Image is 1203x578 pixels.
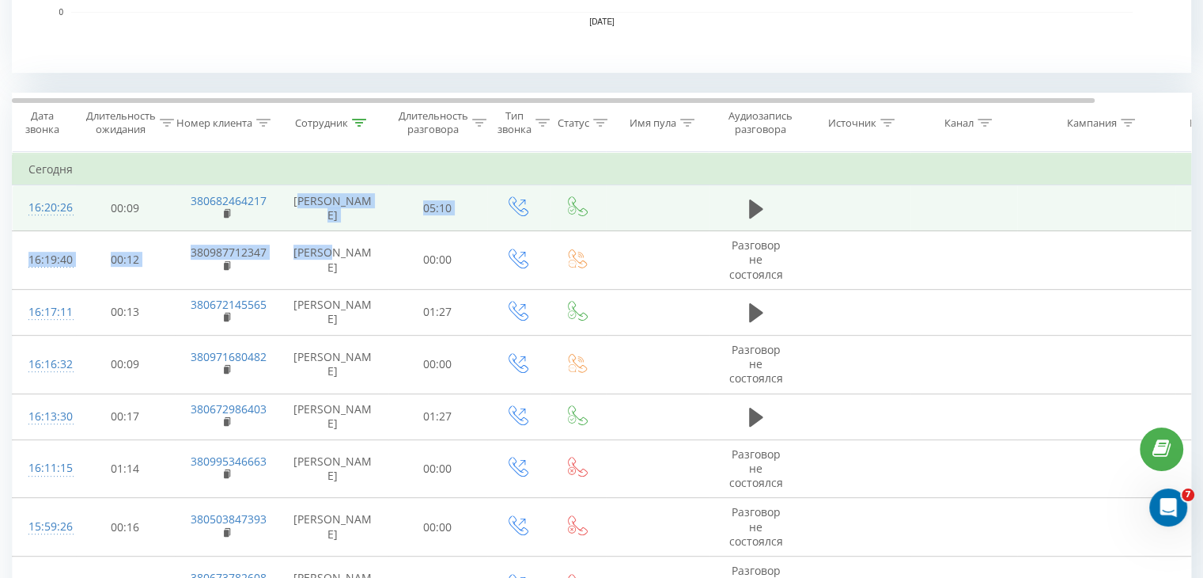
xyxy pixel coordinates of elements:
span: Разговор не состоялся [729,447,783,490]
span: Разговор не состоялся [729,504,783,548]
div: 16:11:15 [28,453,60,484]
text: [DATE] [589,17,615,26]
div: Длительность ожидания [86,109,156,136]
a: 380503847393 [191,511,267,527]
a: 380672145565 [191,297,267,312]
div: Кампания [1067,116,1117,130]
text: 0 [59,8,63,17]
td: 05:10 [388,185,487,231]
td: [PERSON_NAME] [278,185,388,231]
div: Дата звонка [13,109,71,136]
div: Тип звонка [497,109,532,136]
div: 16:13:30 [28,401,60,432]
td: 00:00 [388,498,487,557]
td: 00:00 [388,336,487,394]
div: 16:16:32 [28,349,60,380]
td: [PERSON_NAME] [278,394,388,439]
div: Номер клиента [176,116,252,130]
span: 7 [1182,489,1194,501]
div: 15:59:26 [28,511,60,542]
td: [PERSON_NAME] [278,498,388,557]
td: 00:17 [76,394,175,439]
div: Сотрудник [295,116,348,130]
td: 00:00 [388,439,487,498]
div: Длительность разговора [399,109,468,136]
td: 00:09 [76,336,175,394]
div: 16:17:11 [28,297,60,328]
td: 01:27 [388,289,487,335]
td: [PERSON_NAME] [278,336,388,394]
iframe: Intercom live chat [1149,489,1187,527]
td: 01:14 [76,439,175,498]
div: Имя пула [630,116,676,130]
td: 01:27 [388,394,487,439]
td: [PERSON_NAME] [278,231,388,290]
td: 00:12 [76,231,175,290]
td: 00:16 [76,498,175,557]
div: Статус [558,116,589,130]
div: 16:20:26 [28,192,60,223]
td: [PERSON_NAME] [278,289,388,335]
td: 00:09 [76,185,175,231]
a: 380672986403 [191,401,267,416]
a: 380987712347 [191,245,267,260]
div: 16:19:40 [28,245,60,276]
td: [PERSON_NAME] [278,439,388,498]
span: Разговор не состоялся [729,238,783,281]
a: 380971680482 [191,349,267,364]
span: Разговор не состоялся [729,342,783,386]
td: 00:13 [76,289,175,335]
div: Канал [944,116,974,130]
a: 380995346663 [191,454,267,469]
a: 380682464217 [191,193,267,208]
div: Аудиозапись разговора [722,109,799,136]
td: 00:00 [388,231,487,290]
div: Источник [828,116,876,130]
